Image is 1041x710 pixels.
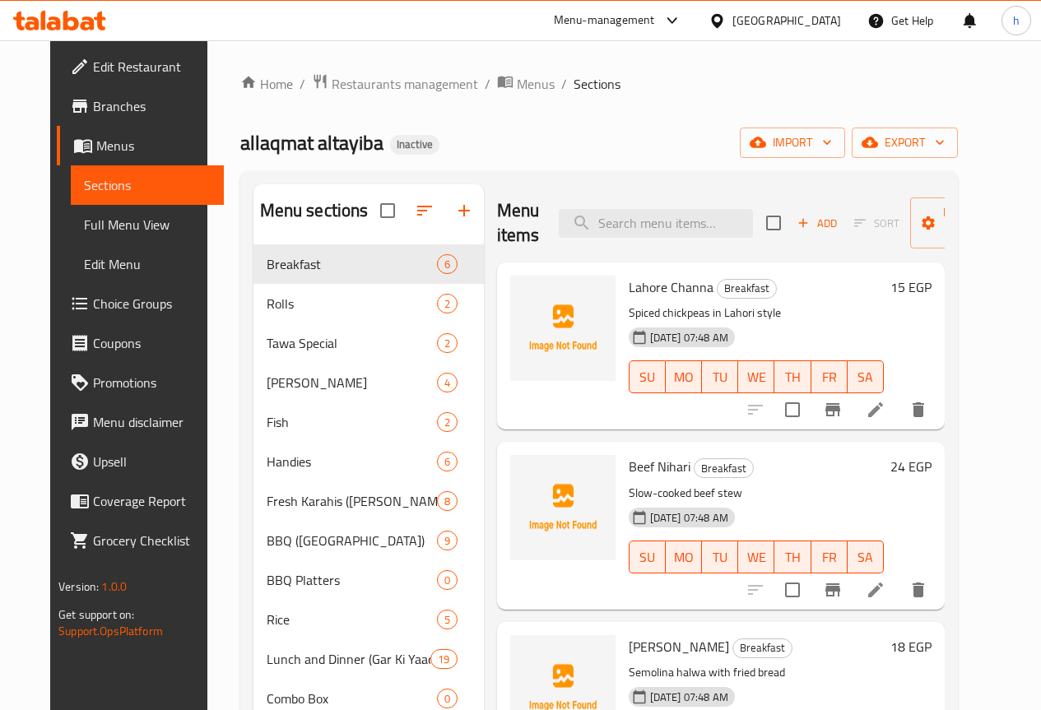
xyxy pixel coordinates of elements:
[497,198,540,248] h2: Menu items
[702,360,738,393] button: TU
[240,124,383,161] span: allaqmat altayiba
[636,545,659,569] span: SU
[240,74,293,94] a: Home
[253,284,484,323] div: Rolls2
[437,689,458,708] div: items
[93,96,211,116] span: Branches
[240,73,958,95] nav: breadcrumb
[740,128,845,158] button: import
[510,276,616,381] img: Lahore Channa
[253,521,484,560] div: BBQ ([GEOGRAPHIC_DATA])9
[702,541,738,573] button: TU
[865,132,945,153] span: export
[260,198,369,223] h2: Menu sections
[437,610,458,629] div: items
[96,136,211,155] span: Menus
[899,390,938,429] button: delete
[253,442,484,481] div: Handies6
[818,365,841,389] span: FR
[267,531,437,550] div: BBQ (Angaras)
[866,580,885,600] a: Edit menu item
[438,296,457,312] span: 2
[370,193,405,228] span: Select all sections
[253,481,484,521] div: Fresh Karahis ([PERSON_NAME])8
[253,560,484,600] div: BBQ Platters0
[1013,12,1020,30] span: h
[300,74,305,94] li: /
[267,412,437,432] div: Fish
[738,541,774,573] button: WE
[775,392,810,427] span: Select to update
[781,365,804,389] span: TH
[438,257,457,272] span: 6
[732,12,841,30] div: [GEOGRAPHIC_DATA]
[93,531,211,550] span: Grocery Checklist
[695,459,753,478] span: Breakfast
[438,454,457,470] span: 6
[267,294,437,313] span: Rolls
[84,215,211,234] span: Full Menu View
[795,214,839,233] span: Add
[718,279,776,298] span: Breakfast
[910,197,1020,248] button: Manage items
[93,294,211,313] span: Choice Groups
[811,541,848,573] button: FR
[438,612,457,628] span: 5
[437,491,458,511] div: items
[753,132,832,153] span: import
[437,333,458,353] div: items
[93,491,211,511] span: Coverage Report
[497,73,555,95] a: Menus
[253,639,484,679] div: Lunch and Dinner (Gar Ki Yaad)19
[438,494,457,509] span: 8
[93,333,211,353] span: Coupons
[253,363,484,402] div: [PERSON_NAME]4
[58,604,134,625] span: Get support on:
[644,510,735,526] span: [DATE] 07:48 AM
[267,333,437,353] span: Tawa Special
[848,360,884,393] button: SA
[813,390,853,429] button: Branch-specific-item
[843,211,910,236] span: Select section first
[732,638,792,658] div: Breakfast
[438,336,457,351] span: 2
[438,375,457,391] span: 4
[561,74,567,94] li: /
[694,458,754,478] div: Breakfast
[774,541,811,573] button: TH
[57,363,224,402] a: Promotions
[267,491,437,511] div: Fresh Karahis (Qadeemi Lakshmi Chowk)
[267,254,437,274] div: Breakfast
[437,570,458,590] div: items
[559,209,753,238] input: search
[267,610,437,629] span: Rice
[781,545,804,569] span: TH
[666,360,702,393] button: MO
[57,284,224,323] a: Choice Groups
[57,86,224,126] a: Branches
[890,635,932,658] h6: 18 EGP
[57,323,224,363] a: Coupons
[510,455,616,560] img: Beef Nihari
[431,652,456,667] span: 19
[267,689,437,708] span: Combo Box
[267,531,437,550] span: BBQ ([GEOGRAPHIC_DATA])
[253,402,484,442] div: Fish2
[93,412,211,432] span: Menu disclaimer
[267,570,437,590] div: BBQ Platters
[438,533,457,549] span: 9
[93,57,211,77] span: Edit Restaurant
[517,74,555,94] span: Menus
[672,365,695,389] span: MO
[629,275,713,299] span: Lahore Channa
[332,74,478,94] span: Restaurants management
[485,74,490,94] li: /
[437,412,458,432] div: items
[57,481,224,521] a: Coverage Report
[854,365,877,389] span: SA
[629,541,666,573] button: SU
